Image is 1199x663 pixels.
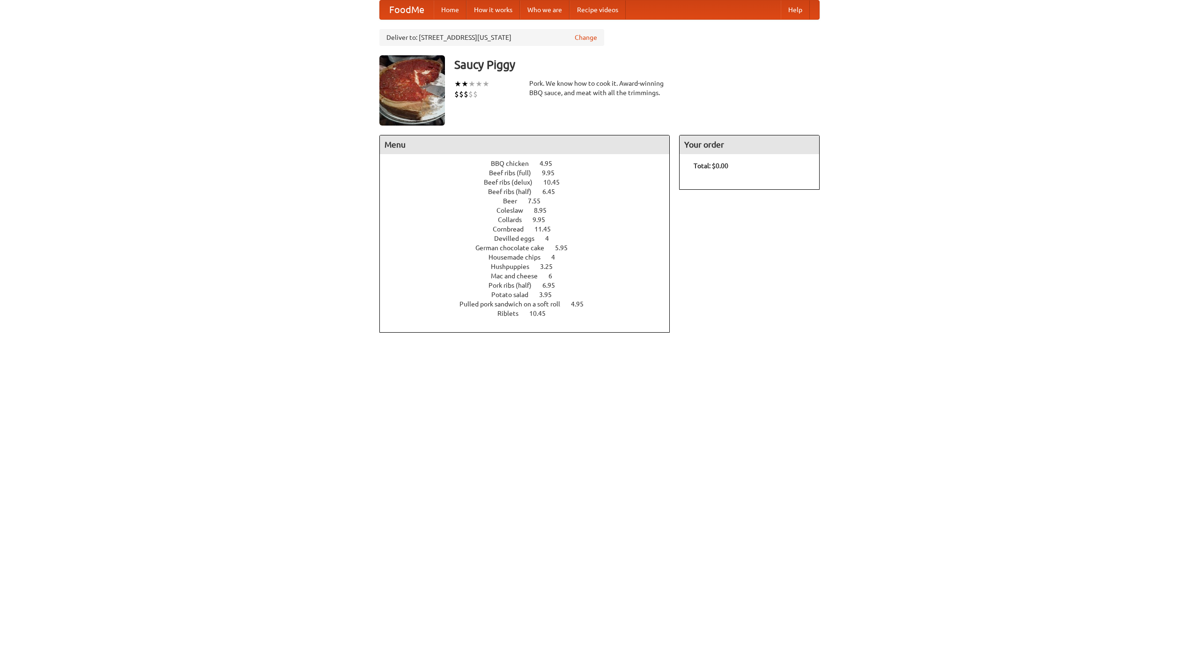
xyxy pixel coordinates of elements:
span: 6 [548,272,562,280]
span: 10.45 [529,310,555,317]
span: Beer [503,197,526,205]
a: Beef ribs (full) 9.95 [489,169,572,177]
img: angular.jpg [379,55,445,126]
a: Riblets 10.45 [497,310,563,317]
span: 4.95 [571,300,593,308]
div: Deliver to: [STREET_ADDRESS][US_STATE] [379,29,604,46]
li: ★ [454,79,461,89]
a: BBQ chicken 4.95 [491,160,570,167]
span: 3.95 [539,291,561,298]
span: Riblets [497,310,528,317]
span: Hushpuppies [491,263,539,270]
a: Pork ribs (half) 6.95 [488,282,572,289]
span: Pork ribs (half) [488,282,541,289]
a: Beer 7.55 [503,197,558,205]
span: 5.95 [555,244,577,252]
span: 4 [545,235,558,242]
h4: Menu [380,135,669,154]
a: Home [434,0,466,19]
a: Hushpuppies 3.25 [491,263,570,270]
a: FoodMe [380,0,434,19]
span: 6.95 [542,282,564,289]
a: German chocolate cake 5.95 [475,244,585,252]
b: Total: $0.00 [694,162,728,170]
a: Who we are [520,0,570,19]
span: Beef ribs (half) [488,188,541,195]
span: Cornbread [493,225,533,233]
a: Devilled eggs 4 [494,235,566,242]
span: BBQ chicken [491,160,538,167]
span: Pulled pork sandwich on a soft roll [459,300,570,308]
a: How it works [466,0,520,19]
li: $ [459,89,464,99]
span: Beef ribs (delux) [484,179,542,186]
a: Help [781,0,810,19]
h3: Saucy Piggy [454,55,820,74]
a: Housemade chips 4 [488,253,572,261]
span: 7.55 [528,197,550,205]
span: 4 [551,253,564,261]
span: Beef ribs (full) [489,169,540,177]
li: $ [454,89,459,99]
span: Housemade chips [488,253,550,261]
li: $ [464,89,468,99]
li: $ [473,89,478,99]
a: Collards 9.95 [498,216,562,223]
h4: Your order [680,135,819,154]
li: ★ [468,79,475,89]
span: Devilled eggs [494,235,544,242]
a: Beef ribs (half) 6.45 [488,188,572,195]
li: $ [468,89,473,99]
span: Mac and cheese [491,272,547,280]
span: 6.45 [542,188,564,195]
span: 3.25 [540,263,562,270]
span: German chocolate cake [475,244,554,252]
a: Recipe videos [570,0,626,19]
a: Coleslaw 8.95 [496,207,564,214]
div: Pork. We know how to cook it. Award-winning BBQ sauce, and meat with all the trimmings. [529,79,670,97]
span: 9.95 [542,169,564,177]
span: 4.95 [540,160,562,167]
span: Coleslaw [496,207,533,214]
li: ★ [461,79,468,89]
li: ★ [475,79,482,89]
a: Cornbread 11.45 [493,225,568,233]
span: 9.95 [533,216,555,223]
span: 11.45 [534,225,560,233]
span: Potato salad [491,291,538,298]
a: Change [575,33,597,42]
span: 8.95 [534,207,556,214]
a: Potato salad 3.95 [491,291,569,298]
a: Beef ribs (delux) 10.45 [484,179,577,186]
a: Pulled pork sandwich on a soft roll 4.95 [459,300,601,308]
span: 10.45 [543,179,569,186]
span: Collards [498,216,531,223]
li: ★ [482,79,489,89]
a: Mac and cheese 6 [491,272,570,280]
